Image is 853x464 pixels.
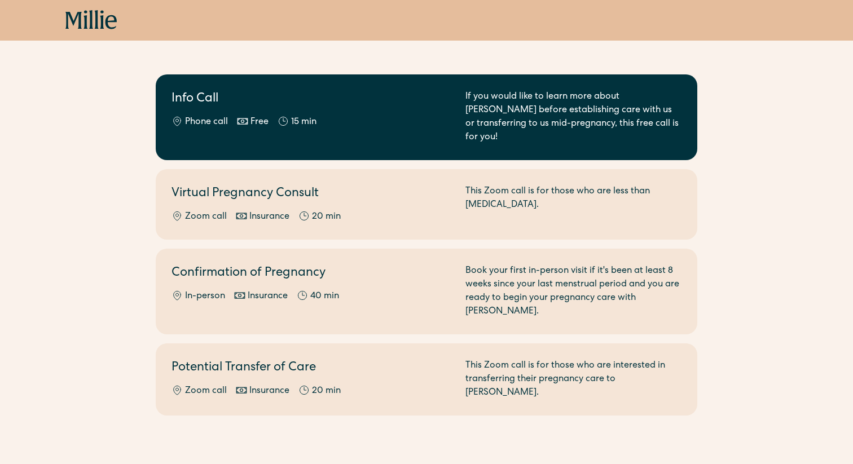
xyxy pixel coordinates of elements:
div: 20 min [312,210,341,224]
a: Potential Transfer of CareZoom callInsurance20 minThis Zoom call is for those who are interested ... [156,343,697,416]
h2: Potential Transfer of Care [172,359,452,378]
a: Info CallPhone callFree15 minIf you would like to learn more about [PERSON_NAME] before establish... [156,74,697,160]
div: Free [250,116,269,129]
div: Zoom call [185,210,227,224]
div: Insurance [249,385,289,398]
a: Confirmation of PregnancyIn-personInsurance40 minBook your first in-person visit if it's been at ... [156,249,697,334]
a: Virtual Pregnancy ConsultZoom callInsurance20 minThis Zoom call is for those who are less than [M... [156,169,697,240]
div: 20 min [312,385,341,398]
div: In-person [185,290,225,303]
div: Insurance [249,210,289,224]
div: Insurance [248,290,288,303]
div: 40 min [310,290,339,303]
div: Book your first in-person visit if it's been at least 8 weeks since your last menstrual period an... [465,264,681,319]
div: Zoom call [185,385,227,398]
div: If you would like to learn more about [PERSON_NAME] before establishing care with us or transferr... [465,90,681,144]
div: This Zoom call is for those who are less than [MEDICAL_DATA]. [465,185,681,224]
h2: Virtual Pregnancy Consult [172,185,452,204]
div: Phone call [185,116,228,129]
h2: Confirmation of Pregnancy [172,264,452,283]
div: This Zoom call is for those who are interested in transferring their pregnancy care to [PERSON_NA... [465,359,681,400]
div: 15 min [291,116,316,129]
h2: Info Call [172,90,452,109]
